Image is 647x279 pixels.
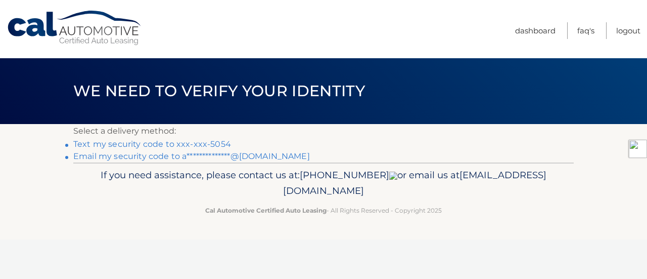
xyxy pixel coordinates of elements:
a: Text my security code to xxx-xxx-5054 [73,139,231,149]
a: Logout [616,22,640,39]
a: Cal Automotive [7,10,143,46]
span: We need to verify your identity [73,82,365,100]
a: FAQ's [577,22,594,39]
span: [PHONE_NUMBER] [300,169,397,181]
img: toggle-logo.svg [629,140,647,158]
p: If you need assistance, please contact us at: or email us at [80,167,567,200]
p: - All Rights Reserved - Copyright 2025 [80,205,567,216]
a: Dashboard [515,22,556,39]
strong: Cal Automotive Certified Auto Leasing [205,207,327,214]
p: Select a delivery method: [73,124,574,138]
img: text-recruit-bubble.png [389,172,397,180]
